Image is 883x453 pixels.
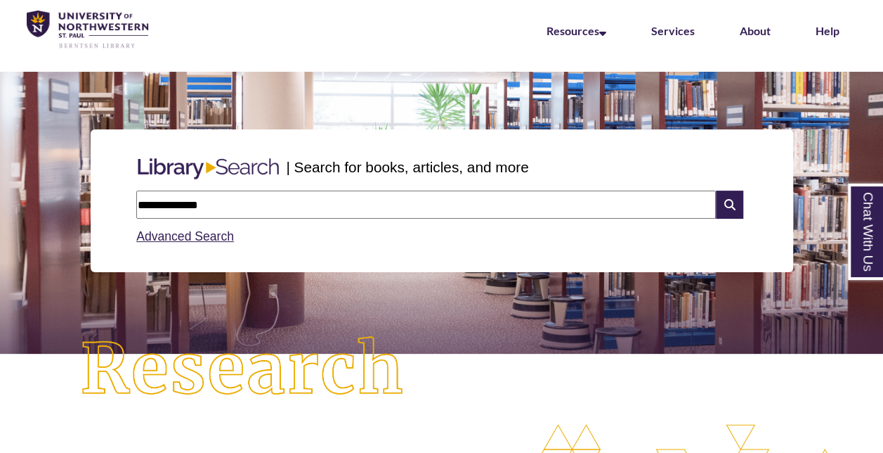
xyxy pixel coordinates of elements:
[547,24,606,37] a: Resources
[27,11,148,49] img: UNWSP Library Logo
[136,229,234,243] a: Advanced Search
[651,24,695,37] a: Services
[131,153,286,185] img: Libary Search
[44,300,442,439] img: Research
[286,156,528,178] p: | Search for books, articles, and more
[716,191,743,219] i: Search
[740,24,771,37] a: About
[816,24,839,37] a: Help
